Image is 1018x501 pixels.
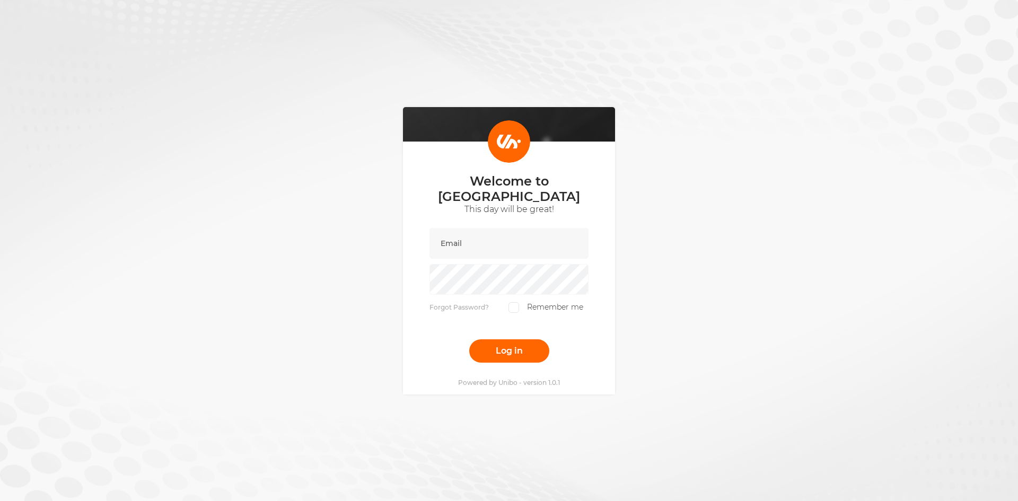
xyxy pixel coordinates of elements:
label: Remember me [508,302,583,313]
a: Forgot Password? [429,303,489,311]
p: Welcome to [GEOGRAPHIC_DATA] [429,173,589,204]
button: Log in [469,339,549,363]
input: Email [429,228,589,259]
img: Login [488,120,530,163]
input: Remember me [508,302,519,313]
p: This day will be great! [429,204,589,215]
p: Powered by Unibo - version 1.0.1 [458,379,560,386]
